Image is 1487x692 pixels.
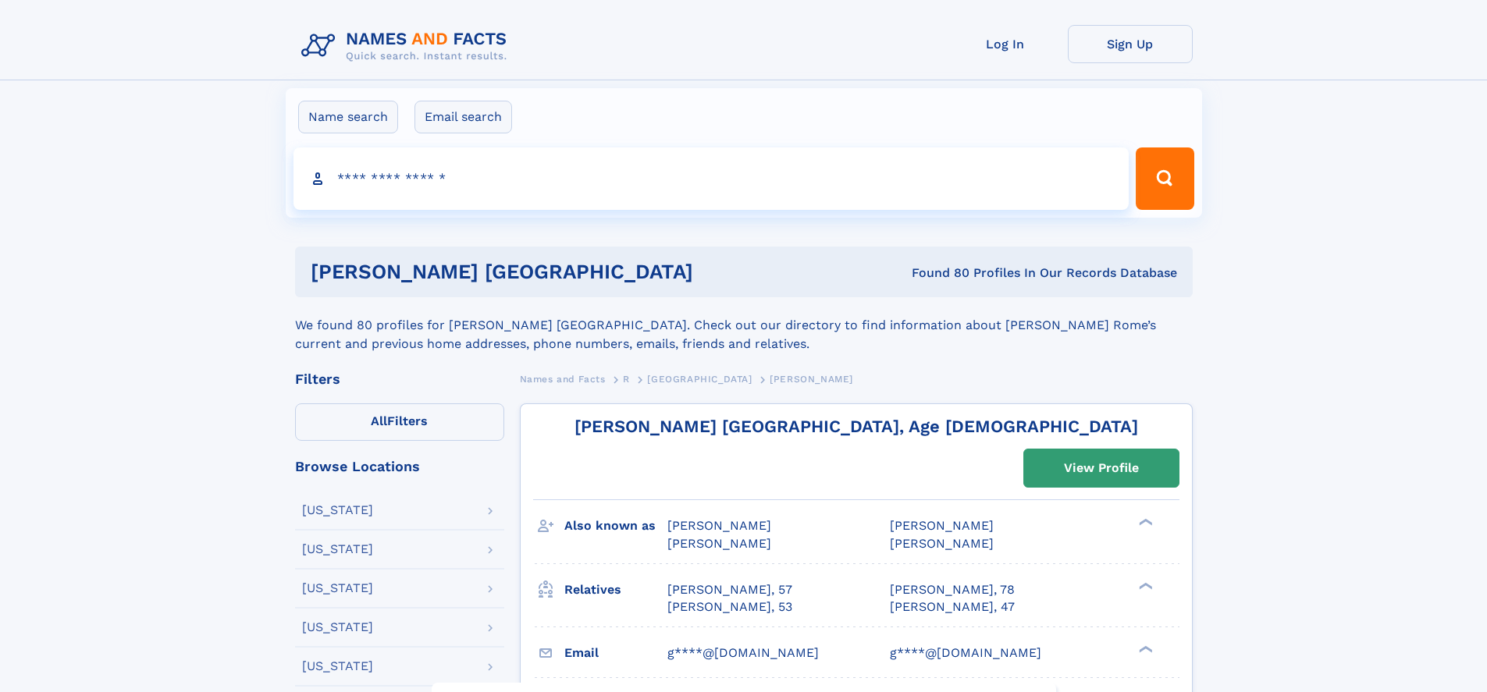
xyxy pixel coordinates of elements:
a: Names and Facts [520,369,606,389]
label: Email search [414,101,512,133]
button: Search Button [1136,147,1194,210]
div: [US_STATE] [302,582,373,594]
h1: [PERSON_NAME] [GEOGRAPHIC_DATA] [311,262,802,282]
a: [PERSON_NAME] [GEOGRAPHIC_DATA], Age [DEMOGRAPHIC_DATA] [575,417,1138,436]
div: Browse Locations [295,460,504,474]
span: [PERSON_NAME] [770,374,853,385]
a: [PERSON_NAME], 78 [890,581,1015,598]
div: [US_STATE] [302,543,373,555]
a: [PERSON_NAME], 47 [890,598,1015,616]
h3: Email [564,640,667,666]
div: [US_STATE] [302,621,373,633]
div: View Profile [1064,450,1139,486]
div: Found 80 Profiles In Our Records Database [802,264,1177,282]
a: Log In [943,25,1068,63]
div: [US_STATE] [302,504,373,516]
a: Sign Up [1068,25,1193,63]
span: R [623,374,630,385]
span: [GEOGRAPHIC_DATA] [647,374,752,385]
a: [PERSON_NAME], 57 [667,581,792,598]
span: All [371,413,387,428]
div: ❯ [1135,517,1154,527]
a: View Profile [1024,449,1179,487]
span: [PERSON_NAME] [667,536,771,551]
h3: Also known as [564,513,667,539]
label: Filters [295,403,504,441]
a: [GEOGRAPHIC_DATA] [647,369,752,389]
div: Filters [295,372,504,386]
input: search input [293,147,1129,210]
img: Logo Names and Facts [295,25,520,67]
div: [US_STATE] [302,660,373,672]
div: ❯ [1135,580,1154,591]
div: ❯ [1135,644,1154,654]
span: [PERSON_NAME] [667,518,771,533]
span: [PERSON_NAME] [890,536,994,551]
span: [PERSON_NAME] [890,518,994,533]
div: We found 80 profiles for [PERSON_NAME] [GEOGRAPHIC_DATA]. Check out our directory to find informa... [295,297,1193,353]
a: R [623,369,630,389]
h3: Relatives [564,577,667,603]
label: Name search [298,101,398,133]
a: [PERSON_NAME], 53 [667,598,792,616]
